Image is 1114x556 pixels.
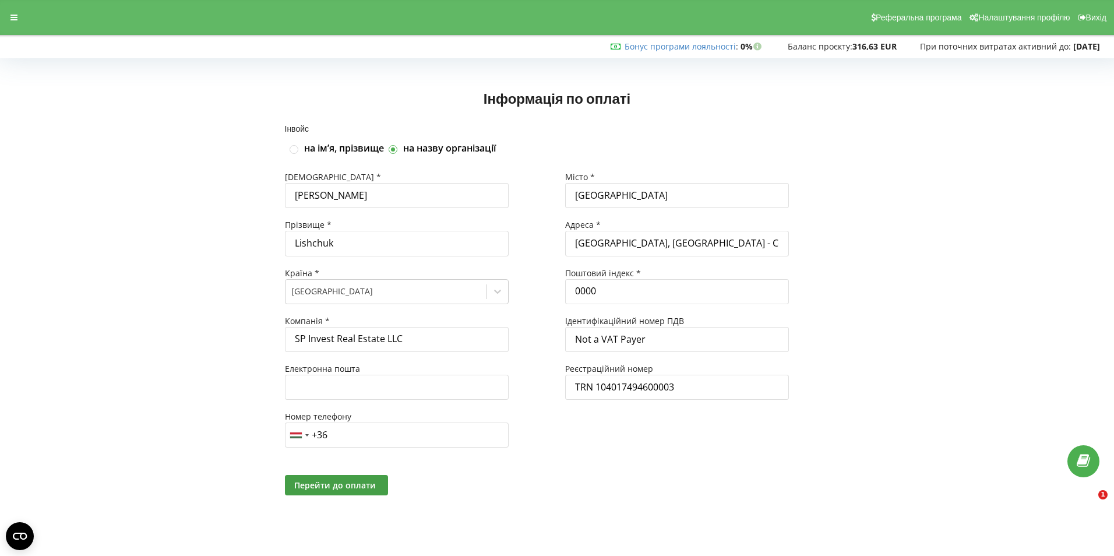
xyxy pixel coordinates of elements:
[876,13,962,22] span: Реферальна програма
[285,315,330,326] span: Компанія *
[1074,490,1102,518] iframe: Intercom live chat
[285,171,381,182] span: [DEMOGRAPHIC_DATA] *
[565,219,601,230] span: Адреса *
[741,41,764,52] strong: 0%
[625,41,738,52] span: :
[1098,490,1108,499] span: 1
[788,41,852,52] span: Баланс проєкту:
[852,41,897,52] strong: 316,63 EUR
[625,41,736,52] a: Бонус програми лояльності
[565,171,595,182] span: Місто *
[920,41,1071,52] span: При поточних витратах активний до:
[285,124,309,133] span: Інвойс
[403,142,496,155] label: на назву організації
[1073,41,1100,52] strong: [DATE]
[285,363,360,374] span: Електронна пошта
[484,90,630,107] span: Інформація по оплаті
[6,522,34,550] button: Open CMP widget
[285,423,312,447] div: Telephone country code
[294,480,376,491] span: Перейти до оплати
[1086,13,1106,22] span: Вихід
[285,411,351,422] span: Номер телефону
[978,13,1070,22] span: Налаштування профілю
[285,475,388,495] button: Перейти до оплати
[304,142,384,155] label: на імʼя, прізвище
[565,363,653,374] span: Реєстраційний номер
[565,268,641,279] span: Поштовий індекс *
[285,219,332,230] span: Прізвище *
[285,268,319,279] span: Країна *
[565,315,684,326] span: Ідентифікаційний номер ПДВ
